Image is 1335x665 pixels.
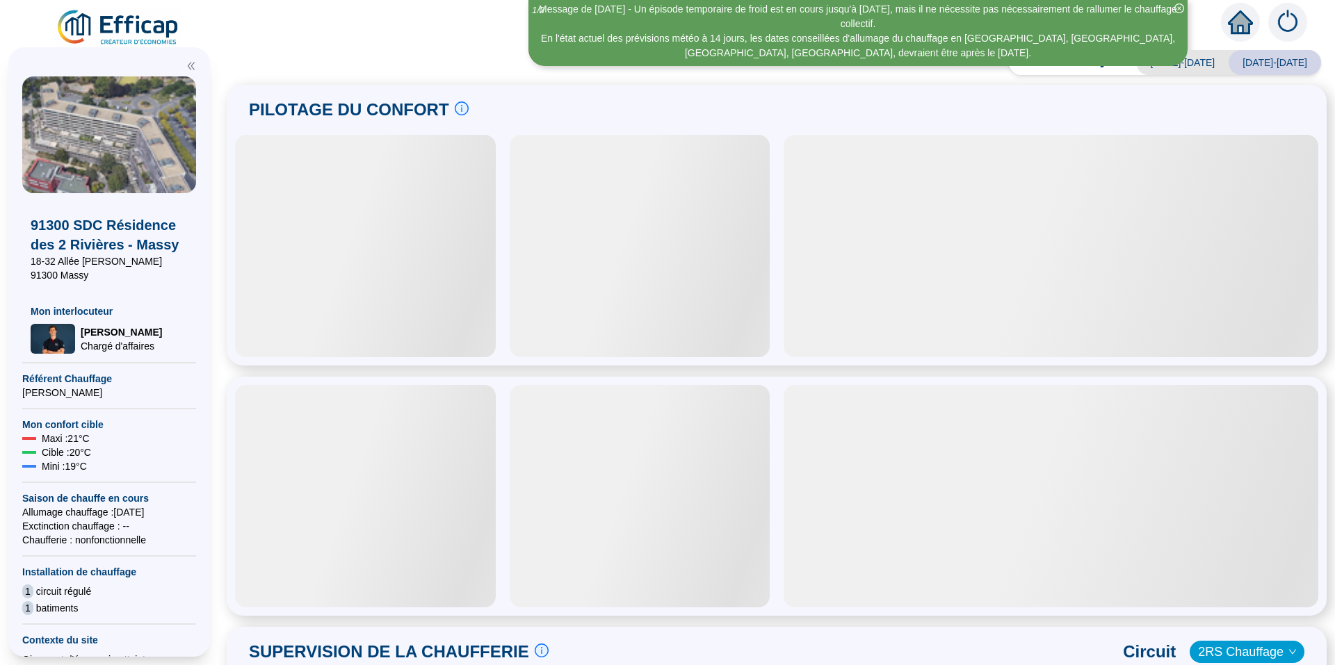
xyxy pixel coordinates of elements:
[36,584,91,598] span: circuit régulé
[22,372,196,386] span: Référent Chauffage
[1268,3,1307,42] img: alerts
[186,61,196,71] span: double-left
[535,643,549,657] span: info-circle
[22,386,196,400] span: [PERSON_NAME]
[531,31,1186,60] div: En l'état actuel des prévisions météo à 14 jours, les dates conseillées d'allumage du chauffage e...
[22,519,196,533] span: Exctinction chauffage : --
[36,601,79,615] span: batiments
[81,339,162,353] span: Chargé d'affaires
[1228,10,1253,35] span: home
[22,584,33,598] span: 1
[56,8,181,47] img: efficap energie logo
[31,254,188,282] span: 18-32 Allée [PERSON_NAME] 91300 Massy
[31,215,188,254] span: 91300 SDC Résidence des 2 Rivières - Massy
[42,445,91,459] span: Cible : 20 °C
[31,324,75,354] img: Chargé d'affaires
[22,505,196,519] span: Allumage chauffage : [DATE]
[42,459,87,473] span: Mini : 19 °C
[532,5,544,15] i: 1 / 2
[22,533,196,547] span: Chaufferie : non fonctionnelle
[1123,641,1176,663] span: Circuit
[1198,641,1296,662] span: 2RS Chauffage
[42,432,90,445] span: Maxi : 21 °C
[249,99,449,121] span: PILOTAGE DU CONFORT
[249,641,529,663] span: SUPERVISION DE LA CHAUFFERIE
[455,101,469,115] span: info-circle
[22,633,196,647] span: Contexte du site
[22,601,33,615] span: 1
[1229,50,1321,75] span: [DATE]-[DATE]
[22,491,196,505] span: Saison de chauffe en cours
[531,2,1186,31] div: Message de [DATE] - Un épisode temporaire de froid est en cours jusqu'à [DATE], mais il ne nécess...
[1288,648,1297,656] span: down
[22,565,196,579] span: Installation de chauffage
[1174,3,1184,13] span: close-circle
[81,325,162,339] span: [PERSON_NAME]
[31,304,188,318] span: Mon interlocuteur
[22,418,196,432] span: Mon confort cible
